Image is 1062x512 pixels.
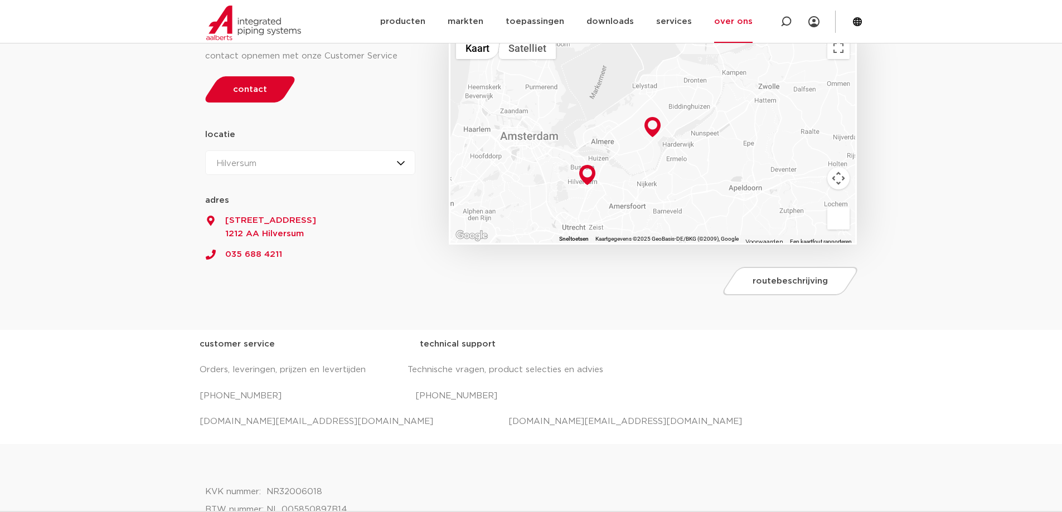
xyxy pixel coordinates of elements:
strong: customer service technical support [200,340,496,348]
a: routebeschrijving [720,267,861,295]
span: Kaartgegevens ©2025 GeoBasis-DE/BKG (©2009), Google [595,236,739,242]
p: [DOMAIN_NAME][EMAIL_ADDRESS][DOMAIN_NAME] [DOMAIN_NAME][EMAIL_ADDRESS][DOMAIN_NAME] [200,413,863,431]
span: 3899 AK Zeewolde [205,227,416,241]
strong: locatie [205,130,235,139]
a: contact [202,76,298,103]
a: 035 688 4211 [205,241,416,261]
span: Productieweg 9 [205,214,416,227]
div: Voor algemene en technische vragen kunt u contact opnemen met onze Customer Service [205,30,416,65]
a: Een kaartfout rapporteren [790,238,852,245]
button: Stratenkaart tonen [456,37,499,59]
button: Sleep Pegman de kaart op om Street View te openen [827,207,850,230]
button: Satellietbeelden tonen [499,37,556,59]
button: Weergave op volledig scherm aan- of uitzetten [827,37,850,59]
span: routebeschrijving [753,277,828,285]
a: Productieweg 93899 AK Zeewolde [205,214,416,241]
img: Google [453,228,490,243]
p: [PHONE_NUMBER] [PHONE_NUMBER] [200,387,863,405]
a: Voorwaarden [745,239,783,245]
p: Orders, leveringen, prijzen en levertijden Technische vragen, product selecties en advies [200,361,863,379]
button: Sneltoetsen [559,235,589,243]
span: Hilversum [217,159,256,168]
button: Bedieningsopties voor de kaartweergave [827,167,850,189]
a: Dit gebied openen in Google Maps (er wordt een nieuw venster geopend) [453,228,490,243]
strong: adres [205,186,416,214]
span: contact [233,85,267,94]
